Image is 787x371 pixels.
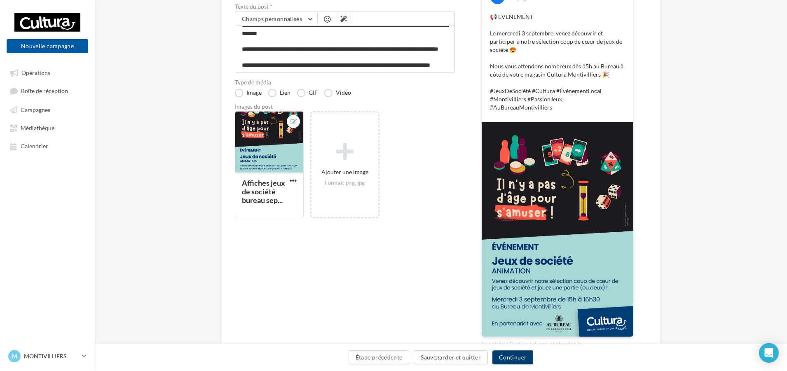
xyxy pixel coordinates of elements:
span: Boîte de réception [21,88,68,95]
label: Texte du post * [235,4,455,9]
a: Opérations [5,65,90,80]
a: Calendrier [5,138,90,153]
span: M [12,352,17,360]
p: 📢 EVENEMENT Le mercredi 3 septembre, venez découvrir et participer à notre sélection coup de cœur... [490,13,625,112]
button: Nouvelle campagne [7,39,88,53]
a: Campagnes [5,102,90,117]
a: M MONTIVILLIERS [7,348,88,364]
a: Médiathèque [5,120,90,135]
button: Champs personnalisés [235,12,317,26]
div: Affiches jeux de société bureau sep... [242,178,285,205]
button: Continuer [492,350,533,364]
button: Sauvegarder et quitter [414,350,488,364]
p: MONTIVILLIERS [24,352,79,360]
div: Images du post [235,104,455,110]
label: Lien [268,89,290,97]
span: Champs personnalisés [242,15,302,22]
label: GIF [297,89,318,97]
span: Opérations [21,69,50,76]
div: La prévisualisation est non-contractuelle [481,337,634,348]
span: Médiathèque [21,124,54,131]
span: Campagnes [21,106,50,113]
a: Boîte de réception [5,83,90,98]
label: Vidéo [324,89,351,97]
span: Calendrier [21,143,48,150]
label: Image [235,89,262,97]
button: Étape précédente [349,350,410,364]
div: Open Intercom Messenger [759,343,779,363]
label: Type de média [235,79,455,85]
